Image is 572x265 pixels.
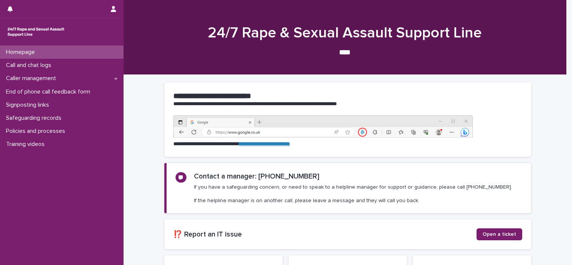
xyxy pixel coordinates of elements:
[194,184,512,204] p: If you have a safeguarding concern, or need to speak to a helpline manager for support or guidanc...
[477,228,522,240] a: Open a ticket
[3,62,57,69] p: Call and chat logs
[161,24,528,42] h1: 24/7 Rape & Sexual Assault Support Line
[483,232,516,237] span: Open a ticket
[194,172,319,181] h2: Contact a manager: [PHONE_NUMBER]
[3,115,67,122] p: Safeguarding records
[3,141,51,148] p: Training videos
[3,128,71,135] p: Policies and processes
[173,230,477,239] h2: ⁉️ Report an IT issue
[3,88,96,95] p: End of phone call feedback form
[3,101,55,109] p: Signposting links
[3,49,41,56] p: Homepage
[3,75,62,82] p: Caller management
[6,24,66,39] img: rhQMoQhaT3yELyF149Cw
[173,115,473,138] img: https%3A%2F%2Fcdn.document360.io%2F0deca9d6-0dac-4e56-9e8f-8d9979bfce0e%2FImages%2FDocumentation%...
